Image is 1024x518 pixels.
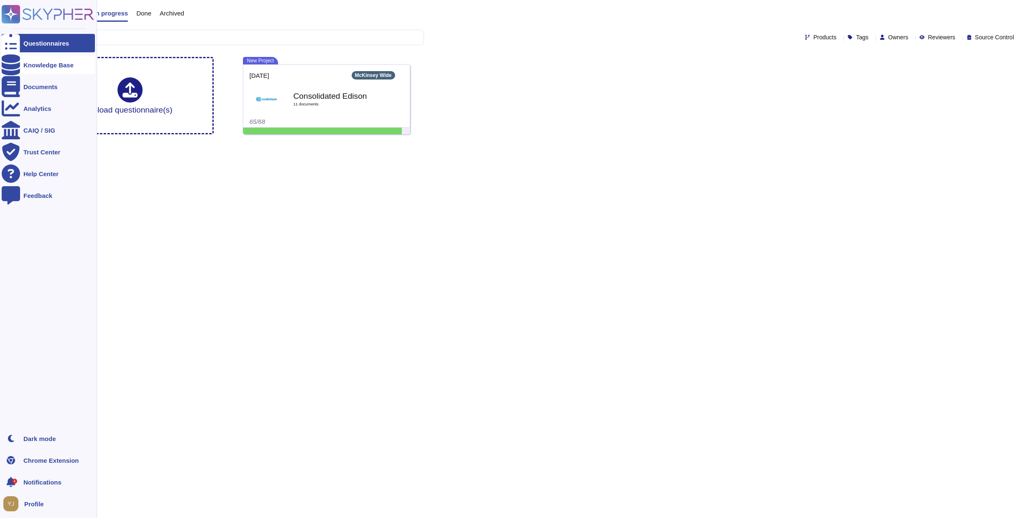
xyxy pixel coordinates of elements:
span: Archived [160,10,184,16]
div: CAIQ / SIG [23,127,55,133]
span: Products [813,34,836,40]
a: Analytics [2,99,95,118]
span: Notifications [23,479,61,485]
a: Feedback [2,186,95,205]
div: McKinsey Wide [352,71,395,79]
a: CAIQ / SIG [2,121,95,139]
div: Knowledge Base [23,62,74,68]
div: Dark mode [23,436,56,442]
div: Questionnaires [23,40,69,46]
span: Done [136,10,151,16]
button: user [2,495,24,513]
a: Trust Center [2,143,95,161]
span: 11 document s [294,102,377,106]
span: In progress [94,10,128,16]
b: Consolidated Edison [294,92,377,100]
span: New Project [243,57,278,64]
span: 65/68 [250,118,266,125]
div: Analytics [23,105,51,112]
a: Help Center [2,164,95,183]
a: Knowledge Base [2,56,95,74]
div: Help Center [23,171,59,177]
span: Tags [856,34,868,40]
img: Logo [256,89,277,110]
a: Questionnaires [2,34,95,52]
a: Documents [2,77,95,96]
img: user [3,496,18,511]
span: Reviewers [928,34,955,40]
span: Owners [888,34,908,40]
div: 1 [12,479,17,484]
input: Search by keywords [33,30,424,45]
a: Chrome Extension [2,451,95,469]
span: [DATE] [250,72,269,79]
div: Chrome Extension [23,457,79,464]
div: Documents [23,84,58,90]
div: Upload questionnaire(s) [87,77,173,114]
span: Source Control [975,34,1014,40]
div: Trust Center [23,149,60,155]
div: Feedback [23,192,52,199]
span: Profile [24,501,44,507]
